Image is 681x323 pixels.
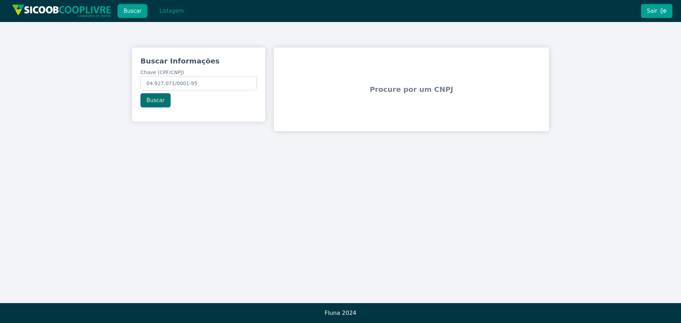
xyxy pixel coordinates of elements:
[325,310,356,316] span: Fluna 2024
[140,69,184,75] span: Chave (CPF/CNPJ)
[140,76,257,90] input: Chave (CPF/CNPJ)
[277,67,546,111] span: Procure por um CNPJ
[140,93,171,107] button: Buscar
[140,56,257,66] h3: Buscar Informações
[641,4,672,18] button: Sair
[117,4,148,18] button: Buscar
[153,4,190,18] button: Listagem
[12,4,111,17] img: img/sicoob_cooplivre.png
